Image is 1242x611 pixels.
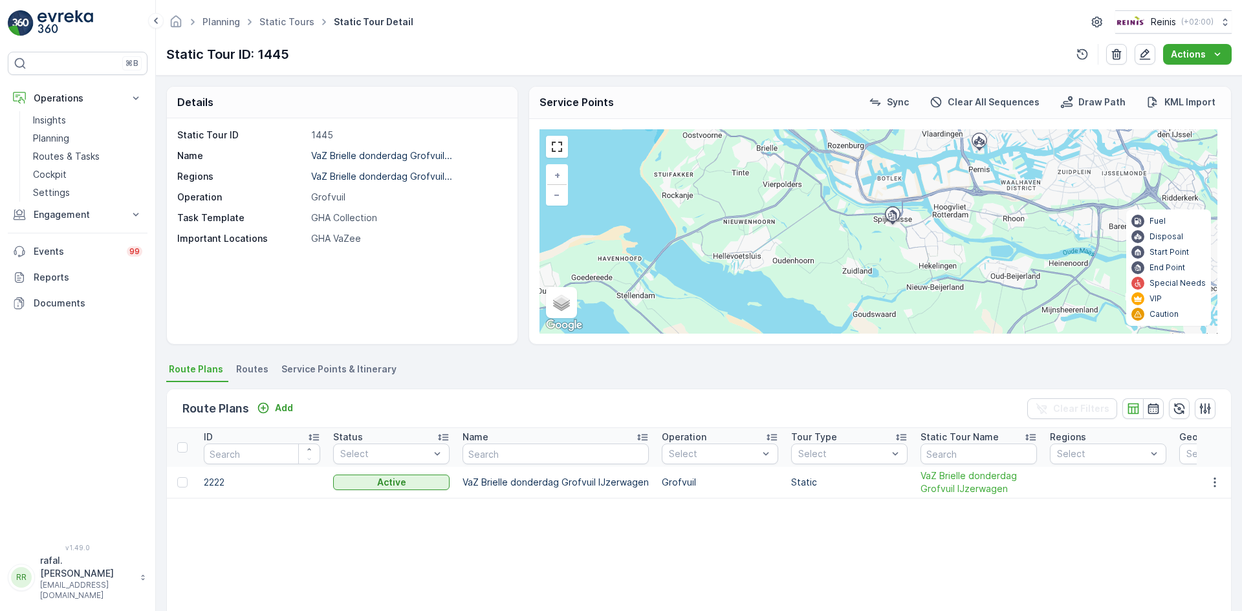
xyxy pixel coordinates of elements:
p: Sync [887,96,909,109]
p: Active [377,476,406,489]
a: Cockpit [28,166,147,184]
a: Static Tours [259,16,314,27]
p: Select [340,447,430,460]
p: Documents [34,297,142,310]
p: ⌘B [125,58,138,69]
button: Add [252,400,298,416]
input: Search [204,444,320,464]
img: Reinis-Logo-Vrijstaand_Tekengebied-1-copy2_aBO4n7j.png [1115,15,1146,29]
button: Engagement [8,202,147,228]
a: Zoom Out [547,185,567,204]
p: 99 [129,246,140,257]
p: Route Plans [182,400,249,418]
button: Clear Filters [1027,398,1117,419]
a: Routes & Tasks [28,147,147,166]
p: rafal.[PERSON_NAME] [40,554,133,580]
p: Events [34,245,119,258]
p: Static Tour ID: 1445 [166,45,289,64]
p: VIP [1149,294,1162,304]
td: 2222 [197,467,327,498]
button: Actions [1163,44,1232,65]
p: [EMAIL_ADDRESS][DOMAIN_NAME] [40,580,133,601]
button: KML Import [1141,94,1221,110]
span: − [554,189,560,200]
p: Actions [1171,48,1206,61]
td: Static [785,467,914,498]
p: Grofvuil [311,191,504,204]
p: Status [333,431,363,444]
p: ID [204,431,213,444]
button: RRrafal.[PERSON_NAME][EMAIL_ADDRESS][DOMAIN_NAME] [8,554,147,601]
p: Fuel [1149,216,1166,226]
span: Routes [236,363,268,376]
p: Details [177,94,213,110]
a: Zoom In [547,166,567,185]
p: Routes & Tasks [33,150,100,163]
a: Open this area in Google Maps (opens a new window) [543,317,585,334]
button: Operations [8,85,147,111]
div: RR [11,567,32,588]
p: VaZ Brielle donderdag Grofvuil... [311,171,452,182]
a: Events99 [8,239,147,264]
p: Start Point [1149,247,1189,257]
p: Caution [1149,309,1179,319]
p: Reinis [1151,16,1176,28]
a: Planning [28,129,147,147]
p: Static Tour ID [177,129,306,142]
p: Geomap [1179,431,1217,444]
a: Planning [202,16,240,27]
p: Planning [33,132,69,145]
p: Settings [33,186,70,199]
button: Reinis(+02:00) [1115,10,1232,34]
a: Insights [28,111,147,129]
p: 1445 [311,129,504,142]
button: Sync [864,94,914,110]
a: Layers [547,288,576,317]
p: Regions [177,170,306,183]
p: Name [463,431,488,444]
p: Operation [662,431,706,444]
p: Service Points [539,94,614,111]
span: v 1.49.0 [8,544,147,552]
button: Active [333,475,450,490]
td: Grofvuil [655,467,785,498]
a: Documents [8,290,147,316]
span: + [554,169,560,180]
p: Select [798,447,888,460]
p: Operation [177,191,306,204]
span: Static Tour Detail [331,16,416,28]
img: logo [8,10,34,36]
button: Clear All Sequences [924,94,1045,110]
a: Reports [8,264,147,290]
input: Search [463,444,649,464]
button: Draw Path [1055,94,1131,110]
td: VaZ Brielle donderdag Grofvuil IJzerwagen [456,467,655,498]
p: Regions [1050,431,1086,444]
p: Select [669,447,758,460]
span: Service Points & Itinerary [281,363,397,376]
p: GHA VaZee [311,232,504,245]
p: Clear Filters [1053,402,1109,415]
p: Draw Path [1078,96,1126,109]
p: VaZ Brielle donderdag Grofvuil... [311,150,452,161]
p: Reports [34,271,142,284]
p: GHA Collection [311,211,504,224]
img: logo_light-DOdMpM7g.png [38,10,93,36]
p: Clear All Sequences [948,96,1040,109]
p: Select [1057,447,1146,460]
p: Special Needs [1149,278,1206,288]
p: Insights [33,114,66,127]
input: Search [921,444,1037,464]
p: KML Import [1164,96,1215,109]
a: VaZ Brielle donderdag Grofvuil IJzerwagen [921,469,1037,495]
p: End Point [1149,263,1185,273]
p: Cockpit [33,168,67,181]
a: Homepage [169,19,183,30]
p: Name [177,149,306,162]
p: Disposal [1149,231,1183,242]
p: Operations [34,92,122,105]
p: Important Locations [177,232,306,245]
a: Settings [28,184,147,202]
p: Tour Type [791,431,837,444]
